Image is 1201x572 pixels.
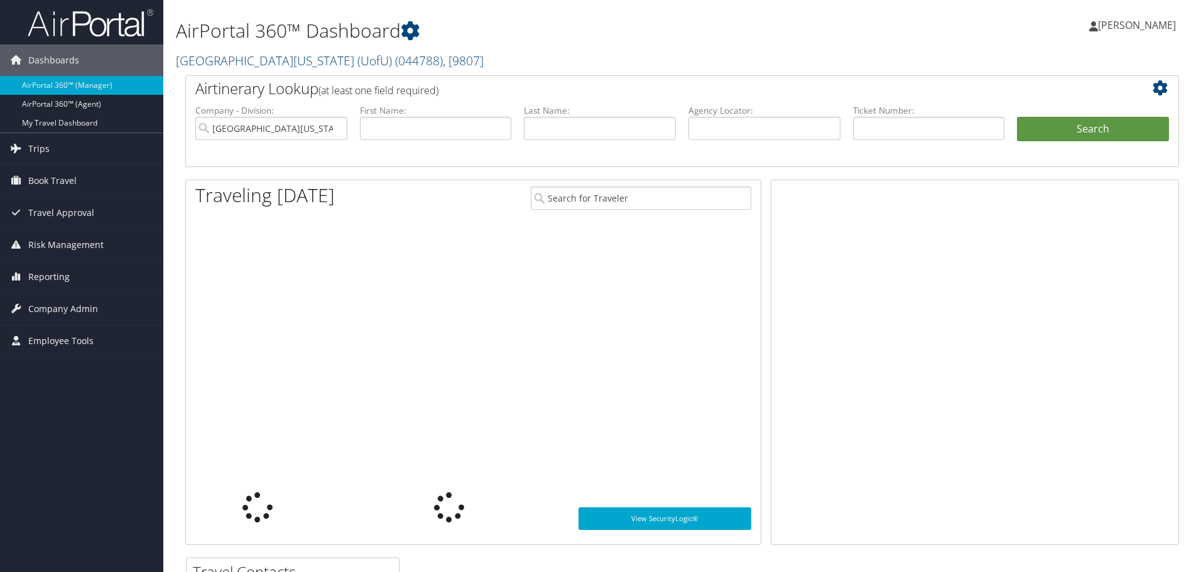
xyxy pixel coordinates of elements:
span: [PERSON_NAME] [1098,18,1176,32]
h1: AirPortal 360™ Dashboard [176,18,851,44]
a: [GEOGRAPHIC_DATA][US_STATE] (UofU) [176,52,484,69]
span: Travel Approval [28,197,94,229]
h2: Airtinerary Lookup [195,78,1086,99]
span: Company Admin [28,293,98,325]
a: View SecurityLogic® [579,507,751,530]
span: ( 044788 ) [395,52,443,69]
span: (at least one field required) [318,84,438,97]
input: Search for Traveler [531,186,751,210]
span: Trips [28,133,50,165]
label: Agency Locator: [688,104,840,117]
span: Reporting [28,261,70,293]
span: Employee Tools [28,325,94,357]
a: [PERSON_NAME] [1089,6,1188,44]
label: Company - Division: [195,104,347,117]
label: Last Name: [524,104,676,117]
span: Book Travel [28,165,77,197]
label: Ticket Number: [853,104,1005,117]
span: Risk Management [28,229,104,261]
img: airportal-logo.png [28,8,153,38]
h1: Traveling [DATE] [195,182,335,208]
span: Dashboards [28,45,79,76]
button: Search [1017,117,1169,142]
label: First Name: [360,104,512,117]
span: , [ 9807 ] [443,52,484,69]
